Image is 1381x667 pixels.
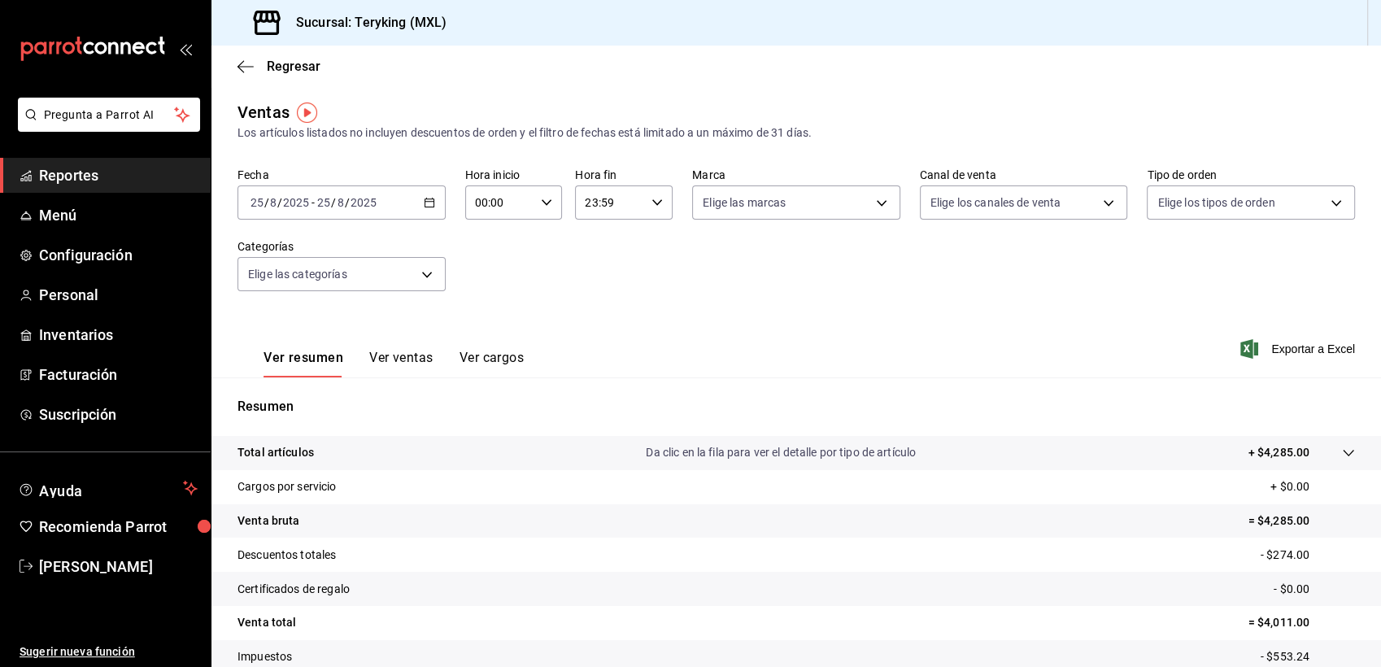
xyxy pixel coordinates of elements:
label: Canal de venta [920,169,1128,181]
span: [PERSON_NAME] [39,556,198,578]
p: Certificados de regalo [237,581,350,598]
input: -- [337,196,345,209]
span: - [311,196,315,209]
span: Ayuda [39,478,176,498]
input: ---- [350,196,377,209]
button: Ver cargos [460,350,525,377]
p: Venta bruta [237,512,299,530]
span: Sugerir nueva función [20,643,198,660]
span: / [277,196,282,209]
p: + $0.00 [1270,478,1355,495]
label: Marca [692,169,900,181]
span: / [331,196,336,209]
label: Fecha [237,169,446,181]
span: Elige las categorías [248,266,347,282]
span: Elige los tipos de orden [1157,194,1274,211]
button: Ver ventas [369,350,433,377]
span: Reportes [39,164,198,186]
span: Pregunta a Parrot AI [44,107,175,124]
label: Hora fin [575,169,673,181]
p: Cargos por servicio [237,478,337,495]
div: Los artículos listados no incluyen descuentos de orden y el filtro de fechas está limitado a un m... [237,124,1355,142]
span: / [345,196,350,209]
p: + $4,285.00 [1248,444,1309,461]
p: Venta total [237,614,296,631]
label: Categorías [237,241,446,252]
span: Recomienda Parrot [39,516,198,538]
img: Tooltip marker [297,102,317,123]
div: Ventas [237,100,290,124]
input: -- [269,196,277,209]
span: / [264,196,269,209]
a: Pregunta a Parrot AI [11,118,200,135]
p: = $4,011.00 [1248,614,1355,631]
p: Descuentos totales [237,547,336,564]
span: Facturación [39,364,198,386]
button: Regresar [237,59,320,74]
p: - $0.00 [1274,581,1355,598]
p: = $4,285.00 [1248,512,1355,530]
input: -- [250,196,264,209]
p: Da clic en la fila para ver el detalle por tipo de artículo [646,444,916,461]
h3: Sucursal: Teryking (MXL) [283,13,447,33]
span: Elige las marcas [703,194,786,211]
span: Inventarios [39,324,198,346]
button: Pregunta a Parrot AI [18,98,200,132]
span: Regresar [267,59,320,74]
label: Hora inicio [465,169,563,181]
span: Suscripción [39,403,198,425]
p: - $274.00 [1261,547,1355,564]
span: Menú [39,204,198,226]
span: Personal [39,284,198,306]
label: Tipo de orden [1147,169,1355,181]
button: open_drawer_menu [179,42,192,55]
p: Resumen [237,397,1355,416]
button: Exportar a Excel [1244,339,1355,359]
input: ---- [282,196,310,209]
p: Impuestos [237,648,292,665]
span: Configuración [39,244,198,266]
span: Elige los canales de venta [930,194,1061,211]
button: Ver resumen [264,350,343,377]
p: - $553.24 [1261,648,1355,665]
div: navigation tabs [264,350,524,377]
p: Total artículos [237,444,314,461]
input: -- [316,196,331,209]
